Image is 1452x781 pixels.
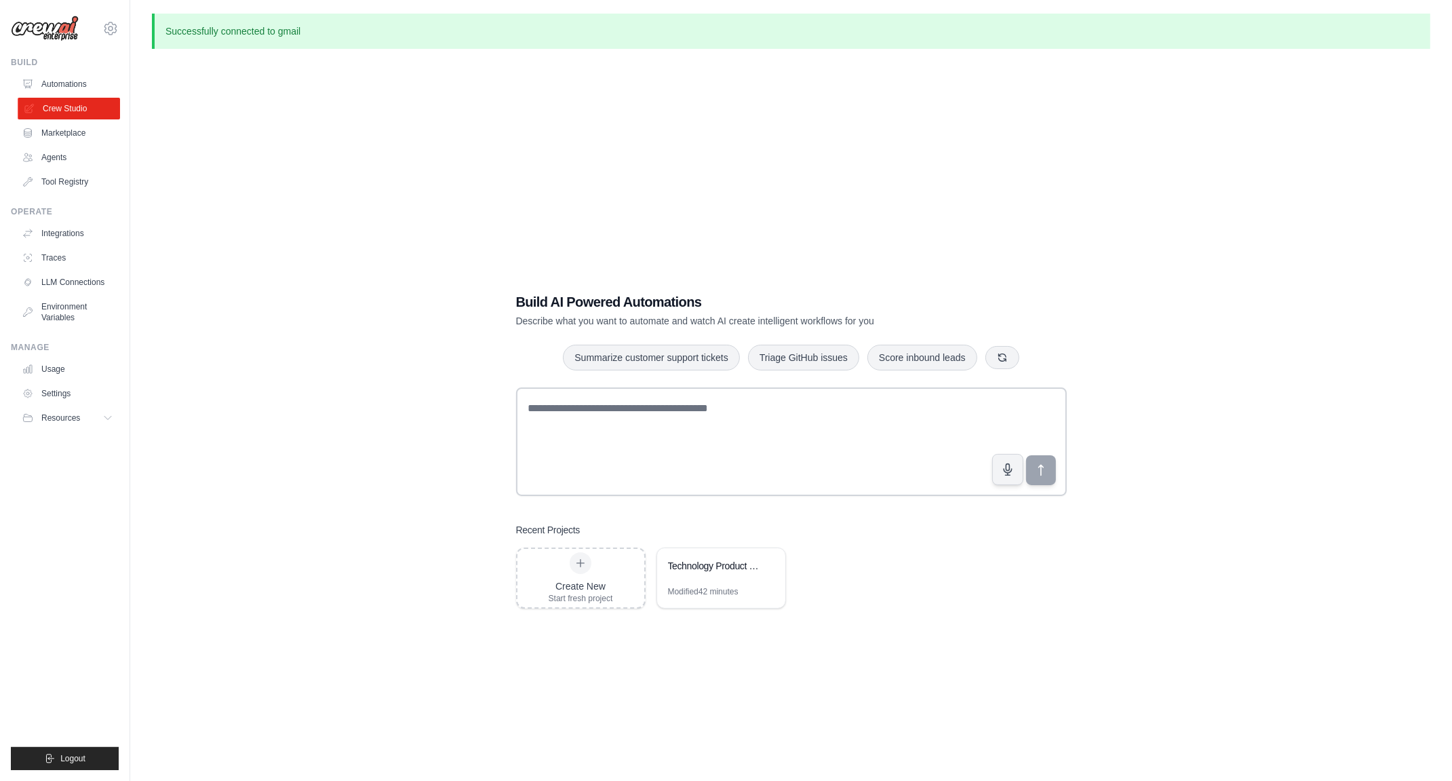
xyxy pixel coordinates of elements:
[11,342,119,353] div: Manage
[516,292,972,311] h1: Build AI Powered Automations
[41,413,80,423] span: Resources
[16,122,119,144] a: Marketplace
[16,223,119,244] a: Integrations
[516,314,972,328] p: Describe what you want to automate and watch AI create intelligent workflows for you
[16,407,119,429] button: Resources
[18,98,120,119] a: Crew Studio
[992,454,1023,485] button: Click to speak your automation idea
[516,523,581,537] h3: Recent Projects
[668,559,761,573] div: Technology Product Research & Analysis
[668,586,739,597] div: Modified 42 minutes
[16,147,119,168] a: Agents
[549,593,613,604] div: Start fresh project
[549,579,613,593] div: Create New
[16,247,119,269] a: Traces
[16,358,119,380] a: Usage
[985,346,1019,369] button: Get new suggestions
[16,73,119,95] a: Automations
[11,57,119,68] div: Build
[867,345,977,370] button: Score inbound leads
[563,345,739,370] button: Summarize customer support tickets
[16,171,119,193] a: Tool Registry
[11,747,119,770] button: Logout
[60,753,85,764] span: Logout
[11,206,119,217] div: Operate
[152,14,1430,49] p: Successfully connected to gmail
[11,16,79,41] img: Logo
[1384,716,1452,781] iframe: Chat Widget
[16,383,119,404] a: Settings
[748,345,859,370] button: Triage GitHub issues
[16,271,119,293] a: LLM Connections
[16,296,119,328] a: Environment Variables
